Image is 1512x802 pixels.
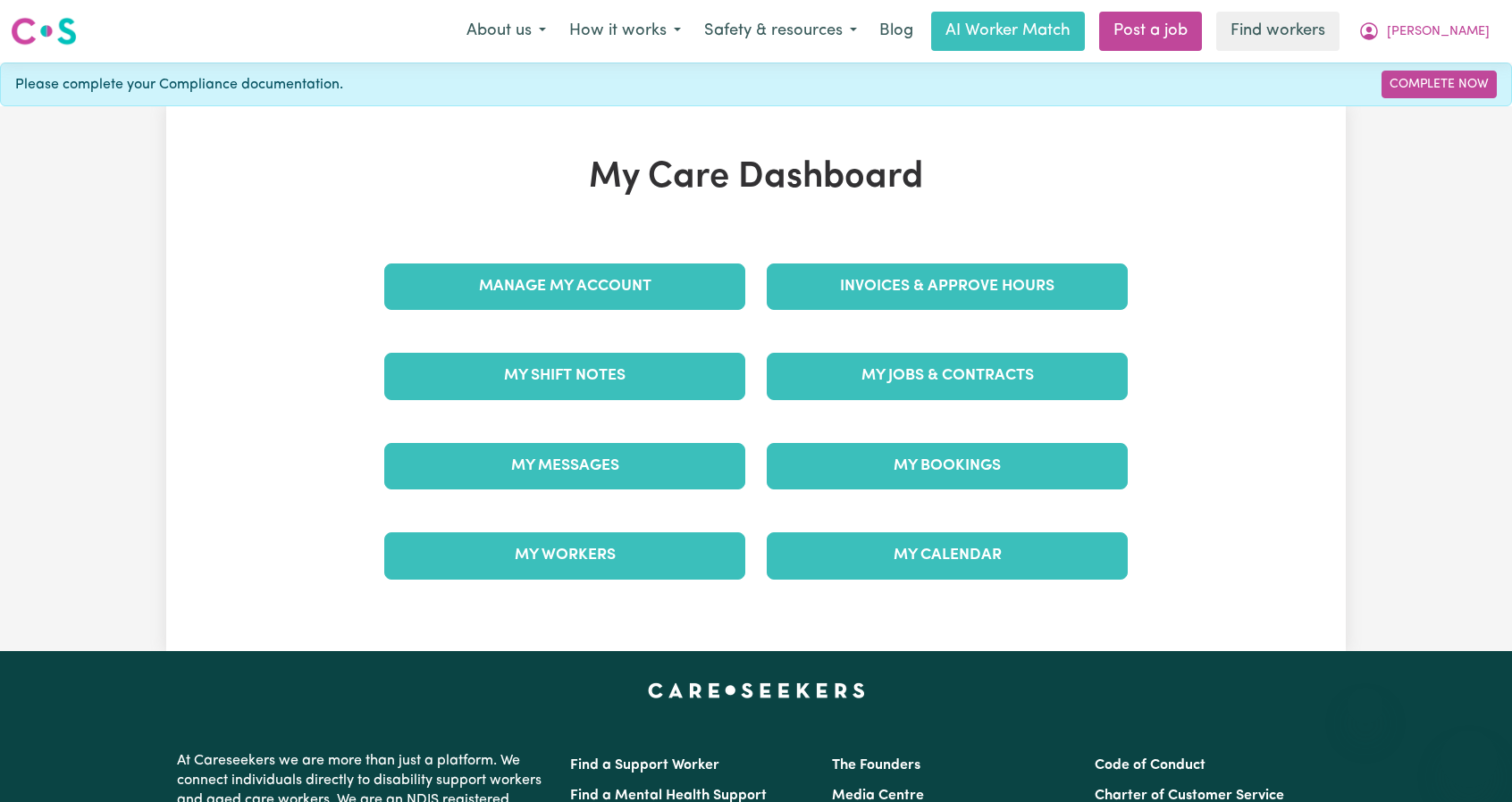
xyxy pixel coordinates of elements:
[648,683,865,698] a: Careseekers home page
[1347,13,1501,50] button: My Account
[767,263,1128,310] a: Invoices & Approve Hours
[1216,12,1340,51] a: Find workers
[1099,12,1202,51] a: Post a job
[1387,22,1490,42] span: [PERSON_NAME]
[1382,71,1497,98] a: Complete Now
[693,13,869,50] button: Safety & resources
[384,263,745,310] a: Manage My Account
[1348,688,1383,723] iframe: Close message
[1095,758,1205,773] a: Code of Conduct
[931,12,1085,51] a: AI Worker Match
[384,443,745,489] a: My Messages
[384,353,745,399] a: My Shift Notes
[570,758,719,773] a: Find a Support Worker
[767,353,1128,399] a: My Jobs & Contracts
[1441,731,1498,788] iframe: Button to launch messaging window
[374,156,1138,199] h1: My Care Dashboard
[832,758,920,773] a: The Founders
[455,13,558,50] button: About us
[767,443,1128,489] a: My Bookings
[11,11,77,52] a: Careseekers logo
[15,74,343,96] span: Please complete your Compliance documentation.
[558,13,693,50] button: How it works
[11,15,77,47] img: Careseekers logo
[384,532,745,579] a: My Workers
[767,532,1128,579] a: My Calendar
[869,12,924,51] a: Blog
